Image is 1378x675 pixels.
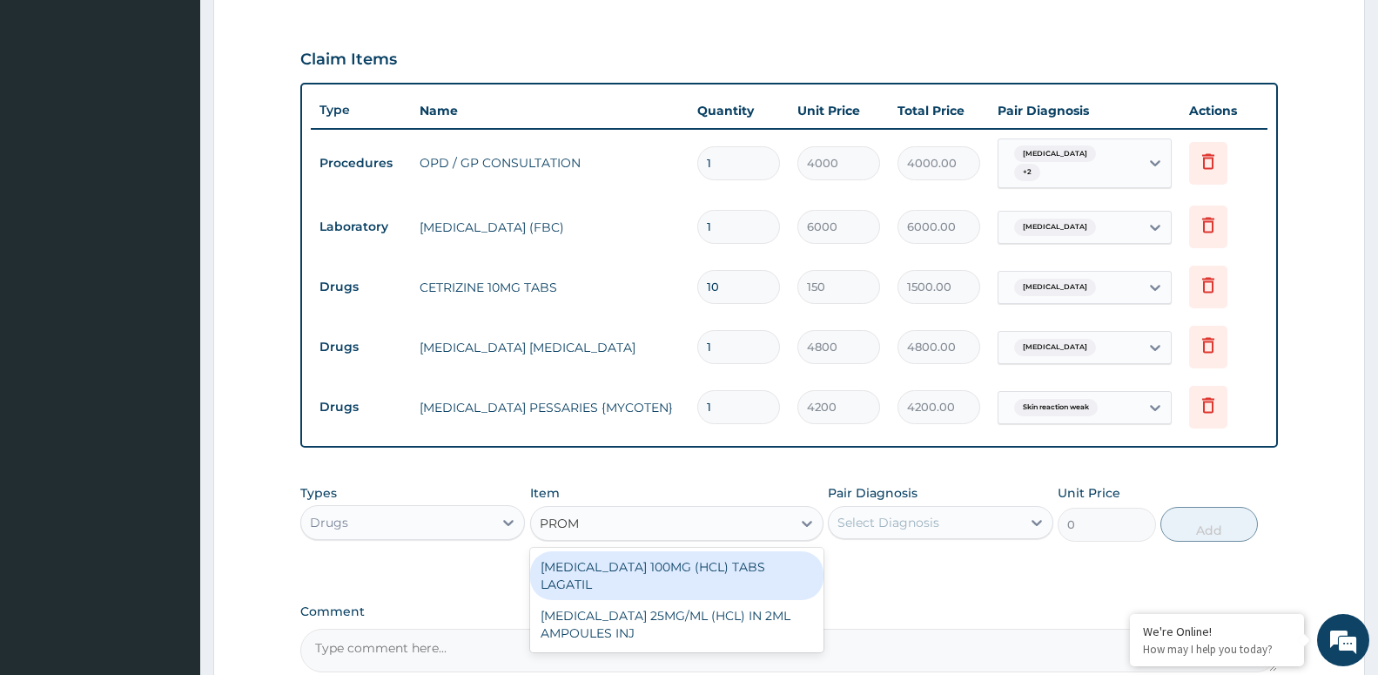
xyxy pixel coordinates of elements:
[1143,624,1291,639] div: We're Online!
[310,514,348,531] div: Drugs
[1014,219,1096,236] span: [MEDICAL_DATA]
[32,87,71,131] img: d_794563401_company_1708531726252_794563401
[91,98,292,120] div: Chat with us now
[1143,642,1291,657] p: How may I help you today?
[530,551,823,600] div: [MEDICAL_DATA] 100MG (HCL) TABS LAGATIL
[828,484,918,502] label: Pair Diagnosis
[989,93,1180,128] th: Pair Diagnosis
[1014,399,1098,416] span: Skin reaction weak
[1180,93,1267,128] th: Actions
[530,600,823,649] div: [MEDICAL_DATA] 25MG/ML (HCL) IN 2ML AMPOULES INJ
[1058,484,1120,502] label: Unit Price
[311,271,411,303] td: Drugs
[411,145,689,180] td: OPD / GP CONSULTATION
[311,94,411,126] th: Type
[300,486,337,501] label: Types
[411,330,689,365] td: [MEDICAL_DATA] [MEDICAL_DATA]
[411,210,689,245] td: [MEDICAL_DATA] (FBC)
[300,604,1278,619] label: Comment
[889,93,989,128] th: Total Price
[411,390,689,425] td: [MEDICAL_DATA] PESSARIES {MYCOTEN}
[311,147,411,179] td: Procedures
[837,514,939,531] div: Select Diagnosis
[286,9,327,51] div: Minimize live chat window
[311,211,411,243] td: Laboratory
[1014,279,1096,296] span: [MEDICAL_DATA]
[411,270,689,305] td: CETRIZINE 10MG TABS
[789,93,889,128] th: Unit Price
[311,331,411,363] td: Drugs
[530,484,560,502] label: Item
[1160,507,1258,542] button: Add
[300,51,397,70] h3: Claim Items
[101,219,240,395] span: We're online!
[9,476,332,537] textarea: Type your message and hit 'Enter'
[1014,164,1040,181] span: + 2
[411,93,689,128] th: Name
[311,391,411,423] td: Drugs
[1014,145,1096,163] span: [MEDICAL_DATA]
[689,93,789,128] th: Quantity
[1014,339,1096,356] span: [MEDICAL_DATA]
